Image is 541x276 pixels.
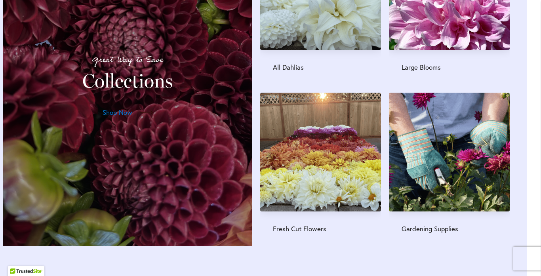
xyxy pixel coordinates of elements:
[103,108,132,117] span: Shop Now
[12,53,243,67] p: Great Way to Save
[12,70,243,92] h2: Collections
[96,101,159,124] a: Shop Now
